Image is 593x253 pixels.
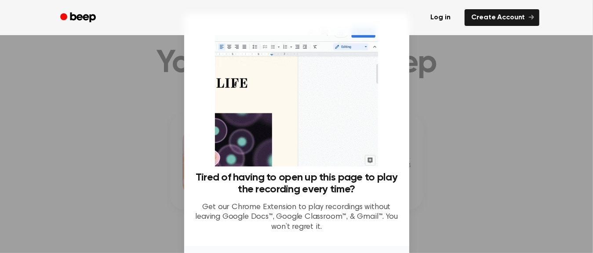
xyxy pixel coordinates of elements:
a: Beep [54,9,104,26]
h3: Tired of having to open up this page to play the recording every time? [195,172,399,195]
a: Log in [422,7,459,28]
a: Create Account [465,9,539,26]
p: Get our Chrome Extension to play recordings without leaving Google Docs™, Google Classroom™, & Gm... [195,202,399,232]
img: Beep extension in action [215,25,378,166]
